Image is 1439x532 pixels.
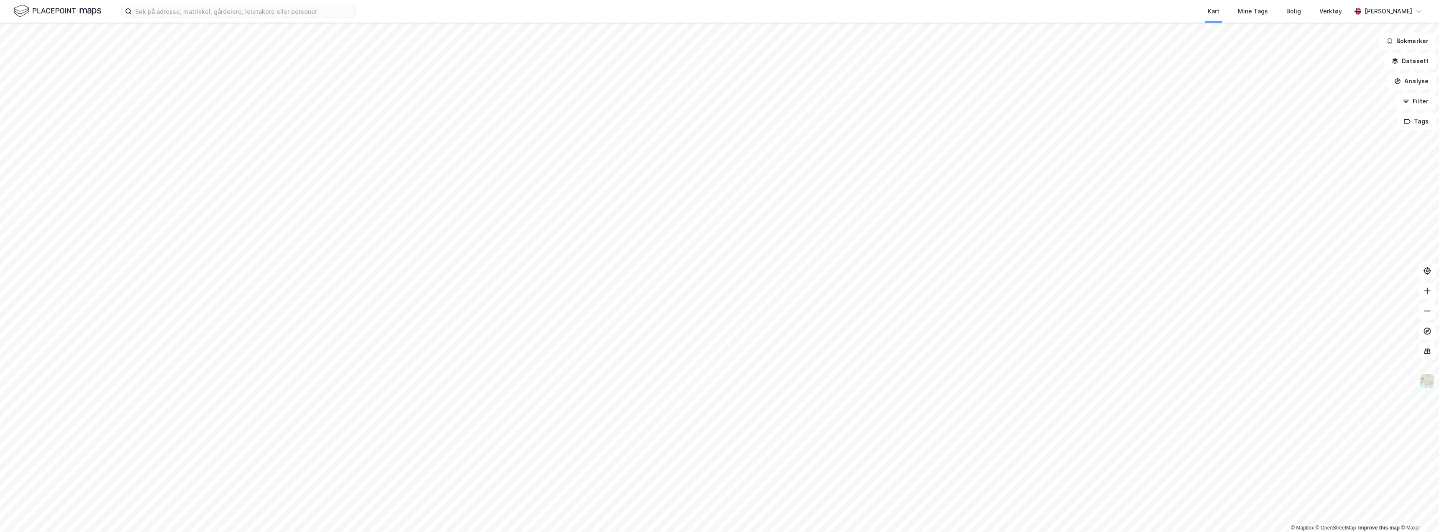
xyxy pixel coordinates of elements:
button: Bokmerker [1379,33,1436,49]
a: Improve this map [1358,525,1400,531]
a: Mapbox [1291,525,1314,531]
div: Verktøy [1319,6,1342,16]
div: Kart [1208,6,1219,16]
button: Filter [1395,93,1436,110]
div: Mine Tags [1238,6,1268,16]
input: Søk på adresse, matrikkel, gårdeiere, leietakere eller personer [132,5,355,18]
div: [PERSON_NAME] [1365,6,1412,16]
img: logo.f888ab2527a4732fd821a326f86c7f29.svg [13,4,101,18]
button: Tags [1397,113,1436,130]
button: Datasett [1385,53,1436,69]
div: Kontrollprogram for chat [1397,492,1439,532]
a: OpenStreetMap [1316,525,1356,531]
img: Z [1419,373,1435,389]
div: Bolig [1286,6,1301,16]
button: Analyse [1387,73,1436,90]
iframe: Chat Widget [1397,492,1439,532]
